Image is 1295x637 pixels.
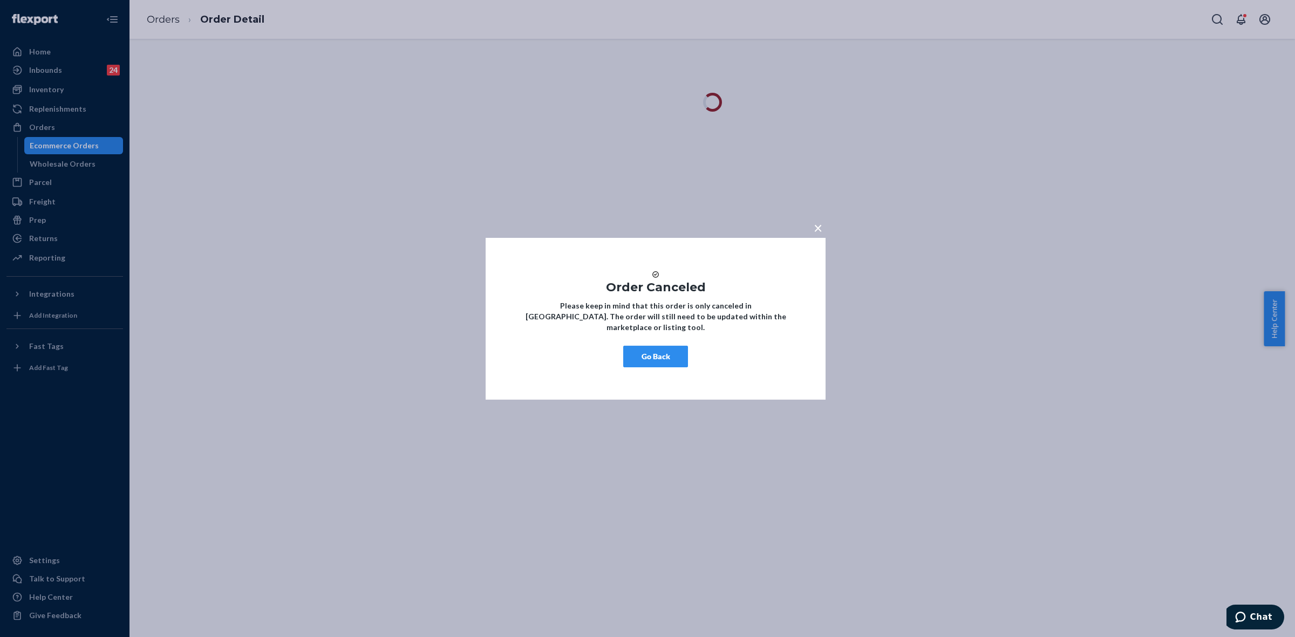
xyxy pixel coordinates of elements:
[814,218,822,236] span: ×
[623,346,688,367] button: Go Back
[1226,605,1284,632] iframe: Opens a widget where you can chat to one of our agents
[518,280,793,293] h1: Order Canceled
[526,301,786,332] strong: Please keep in mind that this order is only canceled in [GEOGRAPHIC_DATA]. The order will still n...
